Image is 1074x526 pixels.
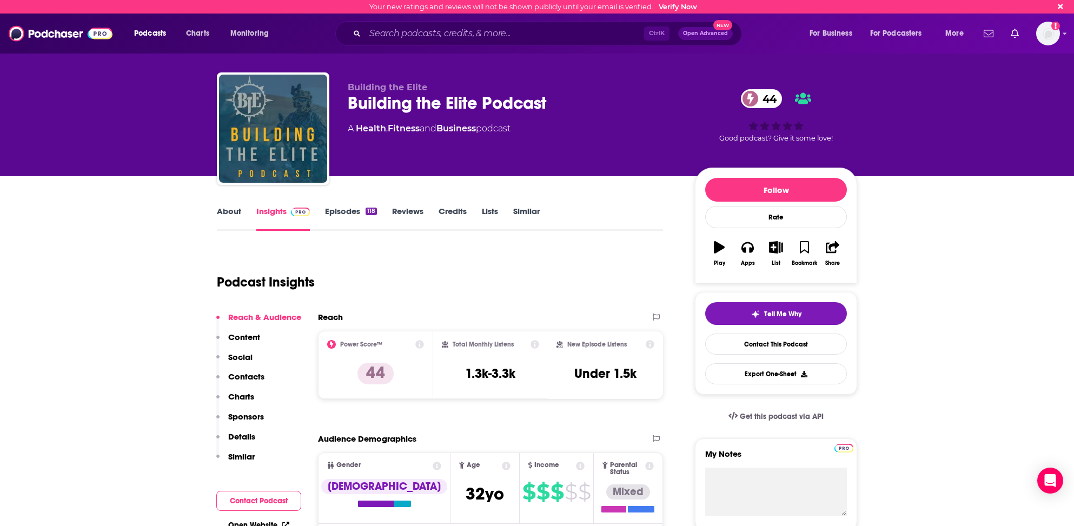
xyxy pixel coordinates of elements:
button: Content [216,332,260,352]
button: Social [216,352,253,372]
span: Podcasts [134,26,166,41]
span: More [945,26,964,41]
label: My Notes [705,449,847,468]
span: Charts [186,26,209,41]
button: tell me why sparkleTell Me Why [705,302,847,325]
p: Sponsors [228,411,264,422]
button: Contact Podcast [216,491,301,511]
img: tell me why sparkle [751,310,760,318]
a: Credits [439,206,467,231]
button: Reach & Audience [216,312,301,332]
span: Building the Elite [348,82,427,92]
span: $ [551,483,563,501]
a: Show notifications dropdown [979,24,998,43]
a: Get this podcast via API [720,403,832,430]
div: Play [714,260,725,267]
a: Verify Now [659,3,697,11]
span: , [386,123,388,134]
a: Charts [179,25,216,42]
div: Search podcasts, credits, & more... [346,21,752,46]
span: Logged in as BretAita [1036,22,1060,45]
div: Open Intercom Messenger [1037,468,1063,494]
span: For Podcasters [870,26,922,41]
span: For Business [810,26,852,41]
h3: 1.3k-3.3k [465,365,515,382]
span: Get this podcast via API [740,412,824,421]
a: Pro website [834,442,853,452]
span: Age [467,462,480,469]
span: Income [534,462,559,469]
h2: Total Monthly Listens [453,341,514,348]
span: and [420,123,436,134]
button: Sponsors [216,411,264,431]
a: About [217,206,241,231]
div: 44Good podcast? Give it some love! [695,82,857,149]
span: Gender [336,462,361,469]
img: Building the Elite Podcast [219,75,327,183]
span: 32 yo [466,483,504,504]
p: Details [228,431,255,442]
span: New [713,20,733,30]
h1: Podcast Insights [217,274,315,290]
div: Share [825,260,840,267]
input: Search podcasts, credits, & more... [365,25,644,42]
span: Tell Me Why [764,310,801,318]
button: Details [216,431,255,451]
span: Good podcast? Give it some love! [719,134,833,142]
div: A podcast [348,122,511,135]
button: open menu [223,25,283,42]
a: Show notifications dropdown [1006,24,1023,43]
a: 44 [741,89,782,108]
img: Podchaser - Follow, Share and Rate Podcasts [9,23,112,44]
div: Apps [741,260,755,267]
button: Play [705,234,733,273]
span: Monitoring [230,26,269,41]
p: Content [228,332,260,342]
span: $ [578,483,591,501]
button: Contacts [216,371,264,391]
svg: Email not verified [1051,22,1060,30]
button: Bookmark [790,234,818,273]
div: Your new ratings and reviews will not be shown publicly until your email is verified. [369,3,697,11]
h2: Reach [318,312,343,322]
button: open menu [802,25,866,42]
button: Export One-Sheet [705,363,847,384]
button: Follow [705,178,847,202]
a: Health [356,123,386,134]
img: Podchaser Pro [834,444,853,452]
h2: Power Score™ [340,341,382,348]
p: Similar [228,451,255,462]
p: Reach & Audience [228,312,301,322]
div: Bookmark [792,260,817,267]
button: Charts [216,391,254,411]
h3: Under 1.5k [574,365,637,382]
button: open menu [863,25,938,42]
h2: New Episode Listens [567,341,627,348]
span: 44 [752,89,782,108]
div: Rate [705,206,847,228]
button: Show profile menu [1036,22,1060,45]
span: Parental Status [610,462,644,476]
a: Similar [513,206,540,231]
p: Charts [228,391,254,402]
div: Mixed [606,484,650,500]
a: Reviews [392,206,423,231]
p: 44 [357,363,394,384]
button: List [762,234,790,273]
a: Lists [482,206,498,231]
p: Social [228,352,253,362]
a: InsightsPodchaser Pro [256,206,310,231]
img: User Profile [1036,22,1060,45]
div: List [772,260,780,267]
div: [DEMOGRAPHIC_DATA] [321,479,447,494]
a: Contact This Podcast [705,334,847,355]
span: $ [565,483,577,501]
a: Episodes118 [325,206,377,231]
span: Open Advanced [683,31,728,36]
h2: Audience Demographics [318,434,416,444]
span: $ [522,483,535,501]
span: Ctrl K [644,26,669,41]
button: Apps [733,234,761,273]
button: open menu [938,25,977,42]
